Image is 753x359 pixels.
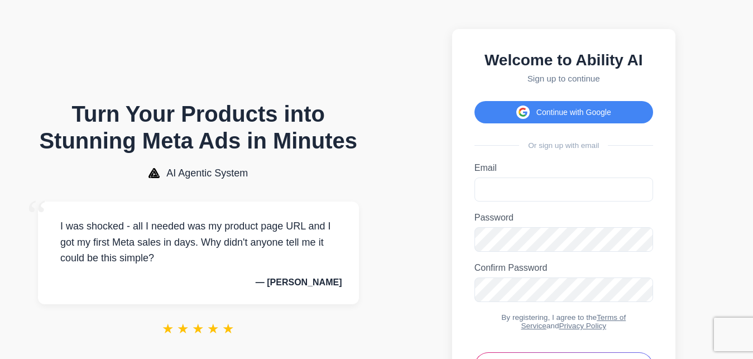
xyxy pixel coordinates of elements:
h1: Turn Your Products into Stunning Meta Ads in Minutes [38,100,359,154]
span: ★ [222,321,234,337]
label: Confirm Password [474,263,653,273]
h2: Welcome to Ability AI [474,51,653,69]
span: ★ [192,321,204,337]
div: By registering, I agree to the and [474,313,653,330]
span: ★ [162,321,174,337]
span: ★ [207,321,219,337]
label: Password [474,213,653,223]
p: Sign up to continue [474,74,653,83]
span: “ [27,190,47,241]
a: Privacy Policy [559,322,606,330]
div: Or sign up with email [474,141,653,150]
p: — [PERSON_NAME] [55,277,342,288]
span: ★ [177,321,189,337]
a: Terms of Service [521,313,626,330]
span: AI Agentic System [166,167,248,179]
img: AI Agentic System Logo [148,168,160,178]
button: Continue with Google [474,101,653,123]
p: I was shocked - all I needed was my product page URL and I got my first Meta sales in days. Why d... [55,218,342,266]
label: Email [474,163,653,173]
